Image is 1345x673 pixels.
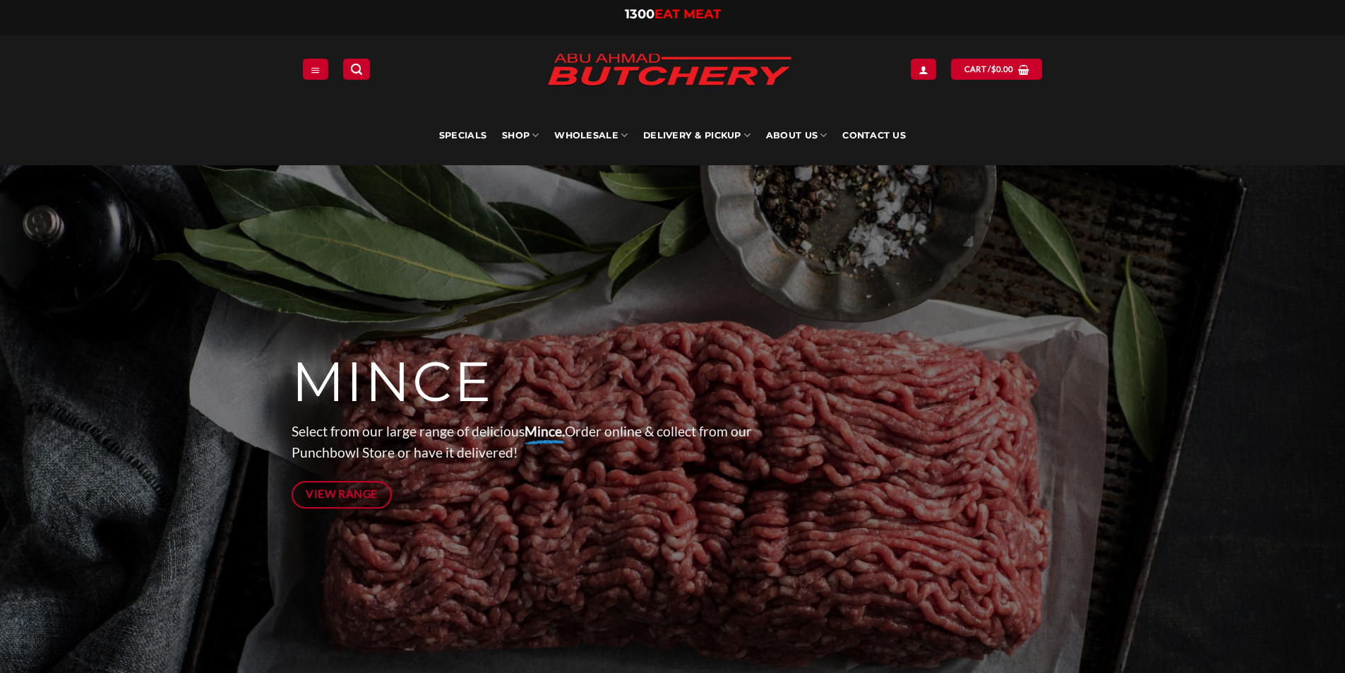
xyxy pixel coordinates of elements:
[303,59,328,79] a: Menu
[292,481,393,508] a: View Range
[991,64,1014,73] bdi: 0.00
[292,348,493,416] span: MINCE
[654,6,721,22] span: EAT MEAT
[991,63,996,76] span: $
[525,423,565,439] strong: Mince.
[643,106,751,165] a: Delivery & Pickup
[911,59,936,79] a: Login
[625,6,721,22] a: 1300EAT MEAT
[292,423,752,461] span: Select from our large range of delicious Order online & collect from our Punchbowl Store or have ...
[964,63,1014,76] span: Cart /
[343,59,370,79] a: Search
[951,59,1042,79] a: View cart
[766,106,827,165] a: About Us
[439,106,486,165] a: Specials
[535,44,803,97] img: Abu Ahmad Butchery
[306,485,378,503] span: View Range
[625,6,654,22] span: 1300
[502,106,539,165] a: SHOP
[842,106,906,165] a: Contact Us
[554,106,628,165] a: Wholesale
